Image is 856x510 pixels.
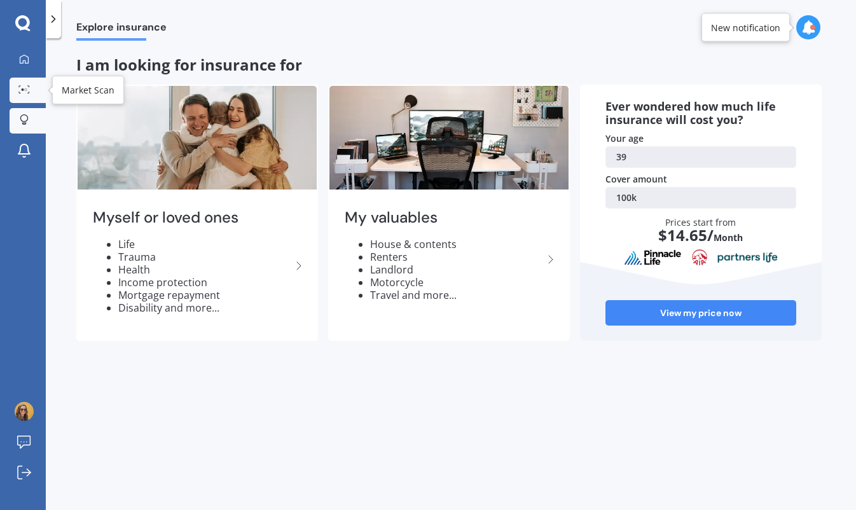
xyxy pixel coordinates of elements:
[658,224,714,245] span: $ 14.65 /
[93,208,291,228] h2: Myself or loved ones
[329,86,569,190] img: My valuables
[692,249,707,266] img: aia
[118,289,291,301] li: Mortgage repayment
[370,289,543,301] li: Travel and more...
[78,86,317,190] img: Myself or loved ones
[76,54,302,75] span: I am looking for insurance for
[605,146,796,168] a: 39
[605,300,796,326] a: View my price now
[118,238,291,251] li: Life
[711,21,780,34] div: New notification
[370,263,543,276] li: Landlord
[62,84,114,97] div: Market Scan
[370,238,543,251] li: House & contents
[605,100,796,127] div: Ever wondered how much life insurance will cost you?
[118,263,291,276] li: Health
[118,276,291,289] li: Income protection
[118,251,291,263] li: Trauma
[619,216,784,256] div: Prices start from
[118,301,291,314] li: Disability and more...
[76,21,167,38] span: Explore insurance
[624,249,682,266] img: pinnacle
[717,252,778,263] img: partnersLife
[605,132,796,145] div: Your age
[345,208,543,228] h2: My valuables
[605,173,796,186] div: Cover amount
[605,187,796,209] a: 100k
[714,231,743,244] span: Month
[370,251,543,263] li: Renters
[15,402,34,421] img: ACg8ocJ63bdkyZMNE4g8aPi5pPz4w4hOJfbSG0pIbGCp2GfwMUnxMVVl1Q=s96-c
[370,276,543,289] li: Motorcycle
